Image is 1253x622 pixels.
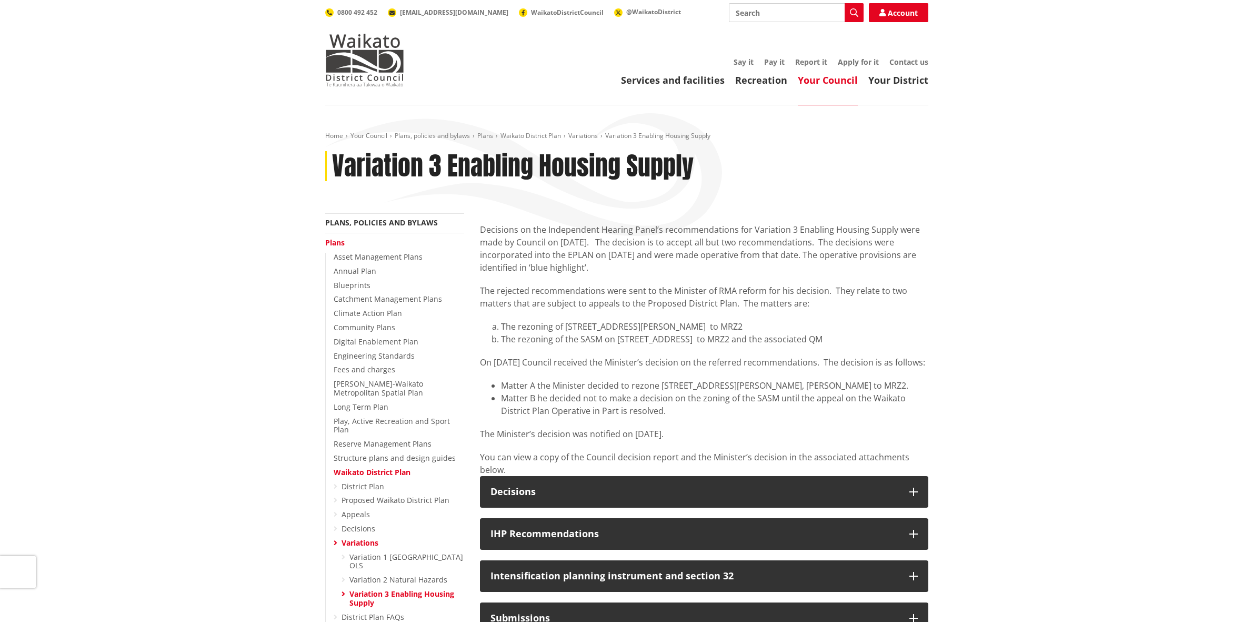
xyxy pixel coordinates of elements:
[490,571,899,581] div: Intensification planning instrument and section 32
[334,252,423,262] a: Asset Management Plans
[501,379,928,392] li: Matter A the Minister decided to rezone [STREET_ADDRESS][PERSON_NAME], [PERSON_NAME] to MRZ2.
[349,575,447,585] a: Variation 2 Natural Hazards
[334,280,370,290] a: Blueprints
[342,524,375,534] a: Decisions
[395,131,470,140] a: Plans, policies and bylaws
[795,57,827,67] a: Report it
[337,8,377,17] span: 0800 492 452
[334,467,410,477] a: Waikato District Plan
[868,74,928,86] a: Your District
[334,402,388,412] a: Long Term Plan
[334,266,376,276] a: Annual Plan
[334,416,450,435] a: Play, Active Recreation and Sport Plan
[869,3,928,22] a: Account
[735,74,787,86] a: Recreation
[500,131,561,140] a: Waikato District Plan
[334,351,415,361] a: Engineering Standards
[325,34,404,86] img: Waikato District Council - Te Kaunihera aa Takiwaa o Waikato
[480,428,928,440] p: The Minister’s decision was notified on [DATE].
[350,131,387,140] a: Your Council
[501,333,928,345] li: The rezoning of the SASM on [STREET_ADDRESS] to MRZ2 and the associated QM
[325,8,377,17] a: 0800 492 452
[490,487,899,497] div: Decisions
[480,560,928,592] button: Intensification planning instrument and section 32
[334,322,395,332] a: Community Plans
[342,481,384,491] a: District Plan
[838,57,879,67] a: Apply for it
[480,284,928,310] p: The rejected recommendations were sent to the Minister of RMA reform for his decision. They relat...
[342,509,370,519] a: Appeals
[388,8,508,17] a: [EMAIL_ADDRESS][DOMAIN_NAME]
[568,131,598,140] a: Variations
[798,74,858,86] a: Your Council
[334,379,423,398] a: [PERSON_NAME]-Waikato Metropolitan Spatial Plan
[334,294,442,304] a: Catchment Management Plans
[734,57,754,67] a: Say it
[334,453,456,463] a: Structure plans and design guides
[729,3,864,22] input: Search input
[325,218,438,228] a: Plans, policies and bylaws
[626,7,681,16] span: @WaikatoDistrict
[490,529,899,539] div: IHP Recommendations
[334,308,402,318] a: Climate Action Plan
[614,7,681,16] a: @WaikatoDistrict
[334,439,432,449] a: Reserve Management Plans
[480,223,928,274] p: Decisions on the Independent Hearing Panel’s recommendations for Variation 3 Enabling Housing Sup...
[342,612,404,622] a: District Plan FAQs
[605,131,710,140] span: Variation 3 Enabling Housing Supply
[501,320,928,333] li: The rezoning of [STREET_ADDRESS][PERSON_NAME] to MRZ2
[519,8,604,17] a: WaikatoDistrictCouncil
[480,518,928,550] button: IHP Recommendations
[332,151,694,182] h1: Variation 3 Enabling Housing Supply
[501,392,928,417] li: Matter B he decided not to make a decision on the zoning of the SASM until the appeal on the Waik...
[477,131,493,140] a: Plans
[325,132,928,141] nav: breadcrumb
[349,589,454,608] a: Variation 3 Enabling Housing Supply
[480,356,928,369] p: On [DATE] Council received the Minister’s decision on the referred recommendations. The decision ...
[334,337,418,347] a: Digital Enablement Plan
[764,57,785,67] a: Pay it
[480,476,928,508] button: Decisions
[325,238,345,248] a: Plans
[349,552,463,571] a: Variation 1 [GEOGRAPHIC_DATA] OLS
[480,223,928,476] div: You can view a copy of the Council decision report and the Minister’s decision in the associated ...
[531,8,604,17] span: WaikatoDistrictCouncil
[325,131,343,140] a: Home
[400,8,508,17] span: [EMAIL_ADDRESS][DOMAIN_NAME]
[342,538,378,548] a: Variations
[334,364,395,374] a: Fees and charges
[342,495,449,505] a: Proposed Waikato District Plan
[889,57,928,67] a: Contact us
[621,74,725,86] a: Services and facilities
